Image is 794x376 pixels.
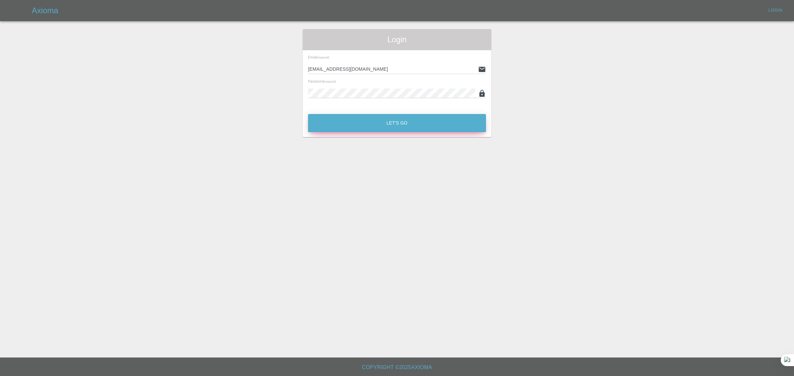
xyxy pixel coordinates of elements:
[317,56,329,59] small: (required)
[5,363,789,372] h6: Copyright © 2025 Axioma
[324,80,336,83] small: (required)
[308,55,329,59] span: Email
[765,5,786,16] a: Login
[308,79,336,83] span: Password
[308,34,486,45] span: Login
[32,5,58,16] h5: Axioma
[308,114,486,132] button: Let's Go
